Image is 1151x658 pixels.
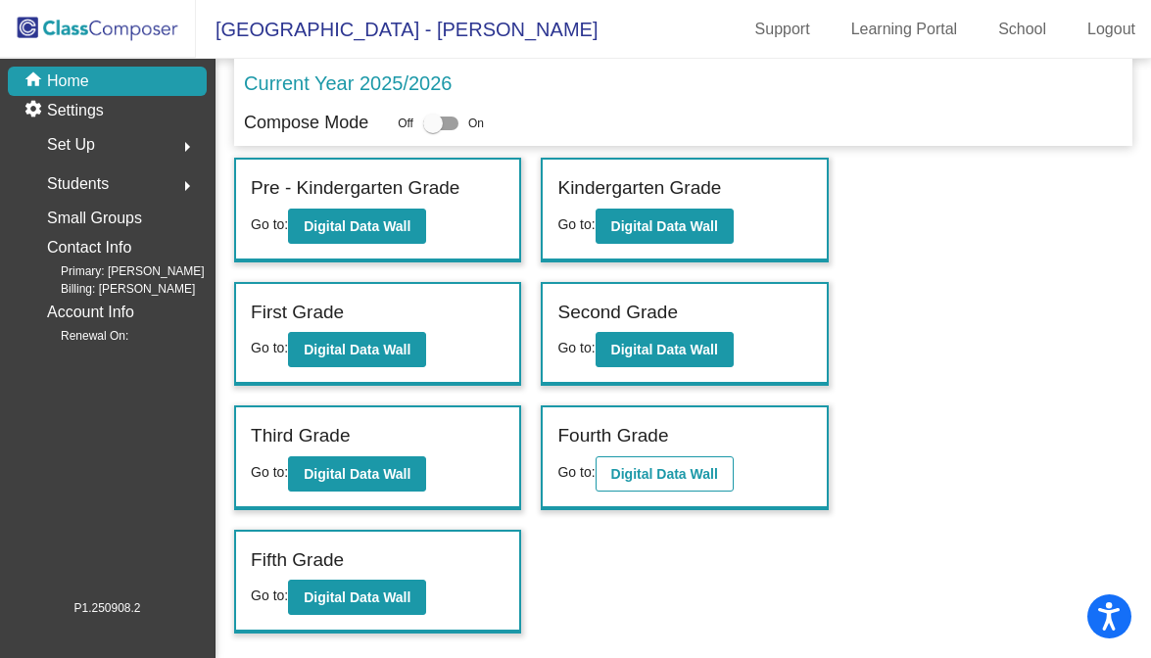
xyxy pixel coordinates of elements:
[29,280,195,298] span: Billing: [PERSON_NAME]
[251,174,459,203] label: Pre - Kindergarten Grade
[196,14,598,45] span: [GEOGRAPHIC_DATA] - [PERSON_NAME]
[251,340,288,355] span: Go to:
[251,464,288,480] span: Go to:
[557,422,668,450] label: Fourth Grade
[24,99,47,122] mat-icon: settings
[251,216,288,232] span: Go to:
[47,99,104,122] p: Settings
[288,332,426,367] button: Digital Data Wall
[611,218,718,234] b: Digital Data Wall
[611,466,718,482] b: Digital Data Wall
[740,14,826,45] a: Support
[398,115,413,132] span: Off
[304,589,410,605] b: Digital Data Wall
[304,342,410,357] b: Digital Data Wall
[1072,14,1151,45] a: Logout
[47,205,142,232] p: Small Groups
[596,209,734,244] button: Digital Data Wall
[557,299,678,327] label: Second Grade
[47,234,131,261] p: Contact Info
[288,209,426,244] button: Digital Data Wall
[557,174,721,203] label: Kindergarten Grade
[557,464,595,480] span: Go to:
[304,218,410,234] b: Digital Data Wall
[175,174,199,198] mat-icon: arrow_right
[596,456,734,492] button: Digital Data Wall
[244,110,368,136] p: Compose Mode
[251,546,344,575] label: Fifth Grade
[557,216,595,232] span: Go to:
[29,327,128,345] span: Renewal On:
[836,14,974,45] a: Learning Portal
[244,69,452,98] p: Current Year 2025/2026
[24,70,47,93] mat-icon: home
[47,299,134,326] p: Account Info
[175,135,199,159] mat-icon: arrow_right
[557,340,595,355] span: Go to:
[288,456,426,492] button: Digital Data Wall
[251,587,288,603] span: Go to:
[47,131,95,159] span: Set Up
[304,466,410,482] b: Digital Data Wall
[47,170,109,198] span: Students
[468,115,484,132] span: On
[288,580,426,615] button: Digital Data Wall
[47,70,89,93] p: Home
[596,332,734,367] button: Digital Data Wall
[251,422,350,450] label: Third Grade
[983,14,1062,45] a: School
[29,262,205,280] span: Primary: [PERSON_NAME]
[251,299,344,327] label: First Grade
[611,342,718,357] b: Digital Data Wall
